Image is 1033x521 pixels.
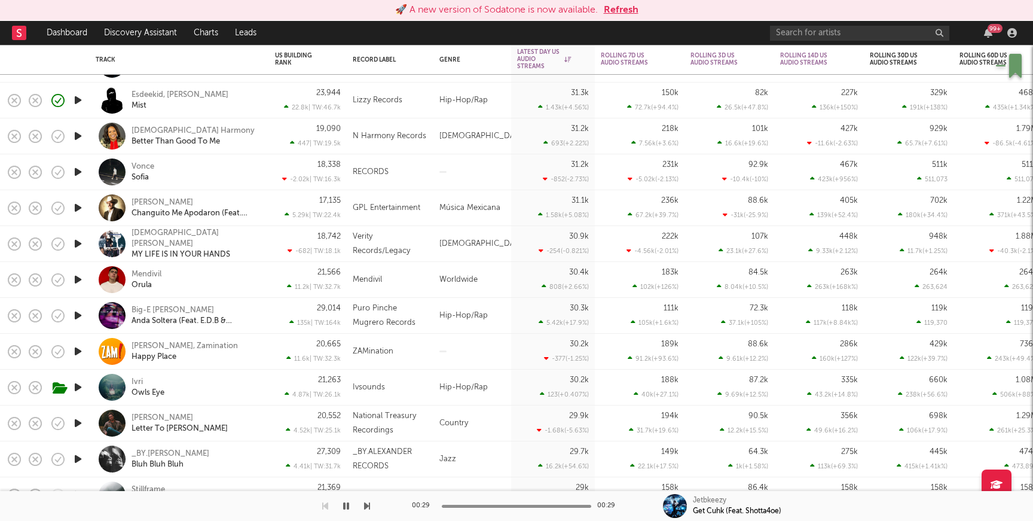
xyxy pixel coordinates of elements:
div: [PERSON_NAME] [132,197,193,208]
div: Country [433,406,511,441]
div: 72.7k ( +94.4 % ) [627,103,679,111]
div: MY LIFE IS IN YOUR HANDS [132,249,230,260]
div: 11.7k ( +1.25 % ) [900,247,948,255]
div: 8.04k ( +10.5 % ) [717,283,768,291]
div: 23,944 [316,89,341,97]
div: 117k ( +8.84k % ) [806,319,858,327]
div: 40k ( +27.1 % ) [634,391,679,398]
div: 21,369 [317,484,341,492]
div: 29.9k [569,412,589,420]
div: Rolling 3D US Audio Streams [690,52,750,66]
div: 72.3k [750,304,768,312]
div: Jazz [433,441,511,477]
div: 948k [929,233,948,240]
a: Leads [227,21,265,45]
div: 37.1k ( +105 % ) [721,319,768,327]
div: 158k [931,484,948,492]
div: [DEMOGRAPHIC_DATA] Harmony [132,126,255,136]
div: 88.6k [748,197,768,205]
div: 160k ( +127 % ) [812,355,858,362]
div: Rolling 30D US Audio Streams [870,52,930,66]
a: Sofia [132,172,149,183]
div: 107k [751,233,768,240]
div: 119,370 [916,319,948,327]
div: 26.5k ( +47.8 % ) [717,103,768,111]
div: 467k [840,161,858,169]
div: 123 ( +0.407 % ) [540,391,589,398]
div: 423k ( +956 % ) [810,175,858,183]
div: 189k [661,340,679,348]
div: 82k [755,89,768,97]
div: [DEMOGRAPHIC_DATA] [433,226,511,262]
div: 49.6k ( +16.2 % ) [806,426,858,434]
div: 238k ( +56.6 % ) [898,391,948,398]
a: Letter To [PERSON_NAME] [132,423,228,434]
div: 264k [930,269,948,276]
div: Hip-Hop/Rap [433,83,511,118]
div: 693 ( +2.22 % ) [543,139,589,147]
a: Esdeekid, [PERSON_NAME] [132,90,228,100]
div: 31.2k [571,161,589,169]
div: 136k ( +150 % ) [812,103,858,111]
div: Big-E [PERSON_NAME] [132,305,214,316]
div: 00:29 [597,499,621,513]
div: 698k [929,412,948,420]
div: -2.02k | TW: 16.3k [275,175,341,183]
a: Happy Place [132,352,176,362]
div: 702k [930,197,948,205]
div: 511,073 [917,175,948,183]
div: 660k [929,376,948,384]
div: 429k [930,340,948,348]
div: 30.2k [570,376,589,384]
div: 31.2k [571,125,589,133]
div: -11.6k ( -2.63 % ) [807,139,858,147]
div: Jetbkeezy [693,495,726,506]
a: Orula [132,280,152,291]
div: 427k [841,125,858,133]
div: 183k [662,269,679,276]
div: 4.87k | TW: 26.1k [275,391,341,398]
div: 18,338 [317,161,341,169]
div: 222k [662,233,679,240]
div: [DEMOGRAPHIC_DATA][PERSON_NAME] [132,228,260,249]
div: 9.33k ( +2.12 % ) [808,247,858,255]
div: Ivsounds [353,380,385,395]
div: Mendivil [132,269,161,280]
div: 329k [930,89,948,97]
div: 87.2k [749,376,768,384]
div: 31.1k [571,197,589,205]
div: 231k [662,161,679,169]
div: 263k [841,269,858,276]
div: 119k [931,304,948,312]
div: 4.52k | TW: 25.1k [275,426,341,434]
div: 106k ( +17.9 % ) [899,426,948,434]
div: -254 ( -0.821 % ) [539,247,589,255]
div: GPL Entertainment [353,201,420,215]
div: 21,263 [318,376,341,384]
div: 236k [661,197,679,205]
div: Record Label [353,56,409,63]
a: Changuito Me Apodaron (Feat. Grupo [PERSON_NAME]) [132,208,260,219]
div: 43.2k ( +14.8 % ) [807,391,858,398]
div: 158k [662,484,679,492]
div: Mist [132,100,146,111]
div: 22.1k ( +17.5 % ) [630,462,679,470]
div: 9.69k ( +12.5 % ) [717,391,768,398]
div: 12.2k ( +15.5 % ) [720,426,768,434]
div: Anda Soltera (Feat. E.D.B & [PERSON_NAME]) [132,316,260,327]
div: -5.02k ( -2.13 % ) [628,175,679,183]
div: Get Cuhk (Feat. Shotta4oe) [693,506,781,517]
div: 356k [841,412,858,420]
div: 30.4k [569,269,589,276]
div: 405k [840,197,858,205]
button: Refresh [604,3,638,17]
a: Discovery Assistant [96,21,185,45]
div: 22.8k | TW: 46.7k [275,103,341,111]
a: [PERSON_NAME], Zamination [132,341,238,352]
div: -682 | TW: 18.1k [275,247,341,255]
div: ZAMination [353,345,393,359]
div: _BY.ALEXANDER RECORDS [353,445,427,474]
div: 65.7k ( +7.61 % ) [897,139,948,147]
